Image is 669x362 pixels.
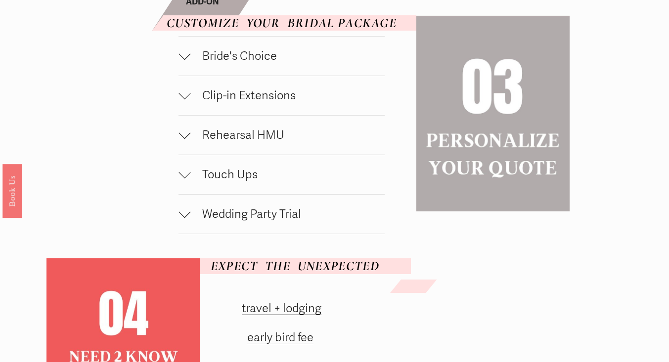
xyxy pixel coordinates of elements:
button: Clip-in Extensions [178,76,385,115]
button: Touch Ups [178,155,385,194]
span: Rehearsal HMU [190,128,385,142]
a: Book Us [2,163,22,217]
span: Clip-in Extensions [190,88,385,103]
a: travel + lodging [242,301,321,316]
span: Touch Ups [190,167,385,182]
span: Bride's Choice [190,49,385,63]
button: Bride's Choice [178,37,385,76]
em: EXPECT THE UNEXPECTED [211,258,380,274]
em: CUSTOMIZE YOUR BRIDAL PACKAGE [167,15,397,31]
button: Wedding Party Trial [178,195,385,234]
button: Rehearsal HMU [178,116,385,155]
a: early bird fee [247,330,313,345]
span: Wedding Party Trial [190,207,385,221]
